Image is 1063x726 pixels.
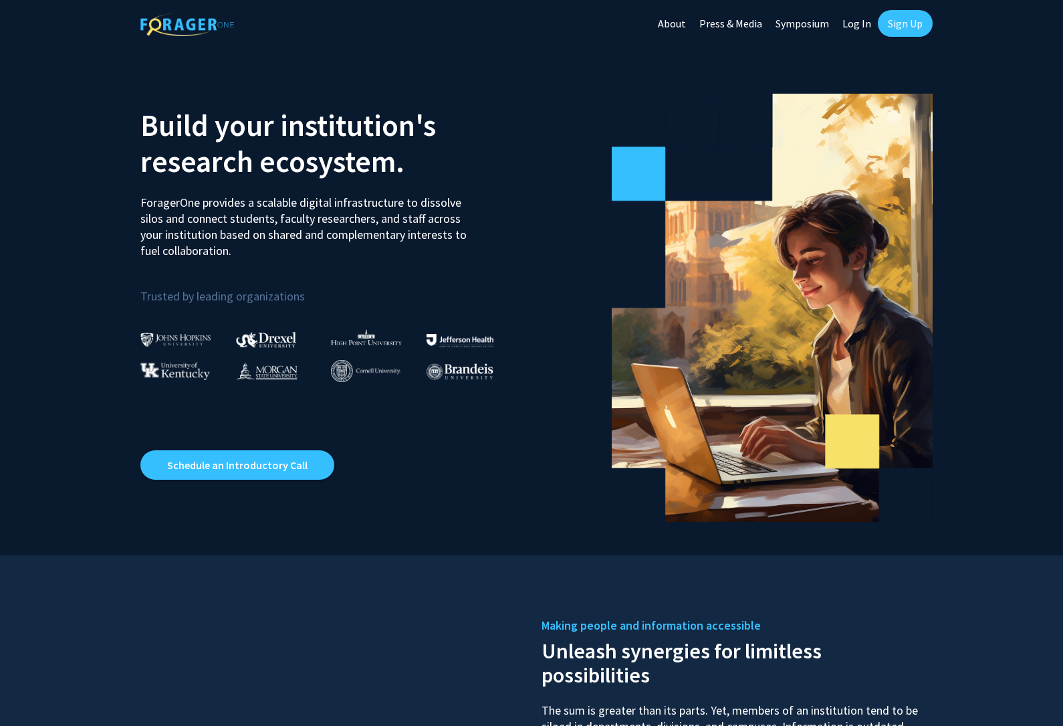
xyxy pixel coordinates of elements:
[140,450,334,480] a: Opens in a new tab
[427,363,493,380] img: Brandeis University
[331,329,402,345] img: High Point University
[236,332,296,347] img: Drexel University
[542,636,923,687] h2: Unleash synergies for limitless possibilities
[140,107,521,179] h2: Build your institution's research ecosystem.
[878,10,933,37] a: Sign Up
[542,616,923,636] h5: Making people and information accessible
[236,362,298,379] img: Morgan State University
[331,360,400,382] img: Cornell University
[140,362,210,380] img: University of Kentucky
[140,185,476,259] p: ForagerOne provides a scalable digital infrastructure to dissolve silos and connect students, fac...
[1006,666,1053,716] iframe: Chat
[140,333,211,347] img: Johns Hopkins University
[427,334,493,347] img: Thomas Jefferson University
[140,270,521,306] p: Trusted by leading organizations
[140,13,234,36] img: ForagerOne Logo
